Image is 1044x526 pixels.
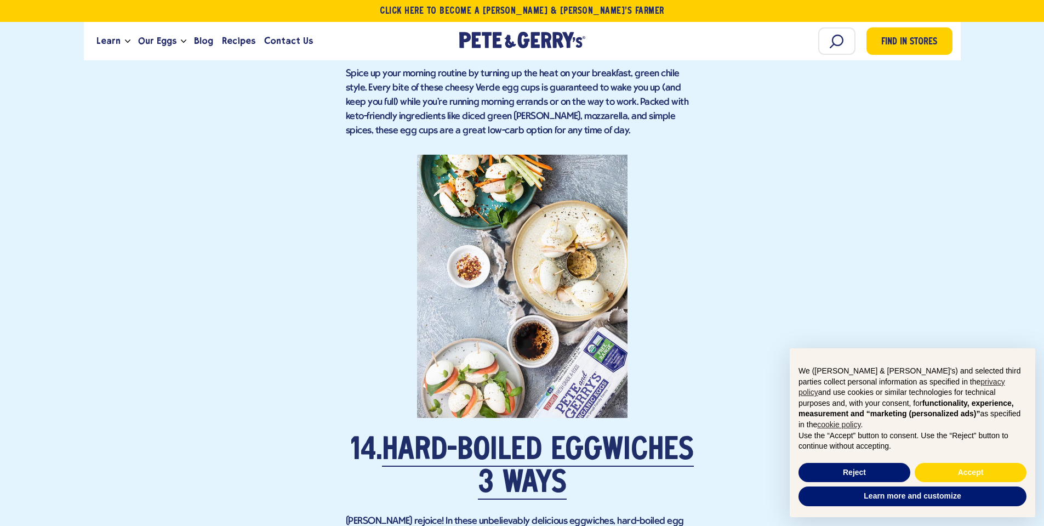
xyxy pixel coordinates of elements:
[798,487,1026,506] button: Learn more and customize
[866,27,952,55] a: Find in Stores
[781,340,1044,526] div: Notice
[798,431,1026,452] p: Use the “Accept” button to consent. Use the “Reject” button to continue without accepting.
[138,34,176,48] span: Our Eggs
[346,434,699,500] h2: 14.
[218,26,260,56] a: Recipes
[181,39,186,43] button: Open the dropdown menu for Our Eggs
[190,26,218,56] a: Blog
[260,26,317,56] a: Contact Us
[92,26,125,56] a: Learn
[125,39,130,43] button: Open the dropdown menu for Learn
[382,436,694,500] a: Hard-Boiled Eggwiches 3 Ways
[346,67,699,138] p: Spice up your morning routine by turning up the heat on your breakfast, green chile style. Every ...
[134,26,181,56] a: Our Eggs
[818,27,855,55] input: Search
[817,420,860,429] a: cookie policy
[915,463,1026,483] button: Accept
[798,463,910,483] button: Reject
[264,34,313,48] span: Contact Us
[96,34,121,48] span: Learn
[798,366,1026,431] p: We ([PERSON_NAME] & [PERSON_NAME]'s) and selected third parties collect personal information as s...
[194,34,213,48] span: Blog
[881,35,937,50] span: Find in Stores
[222,34,255,48] span: Recipes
